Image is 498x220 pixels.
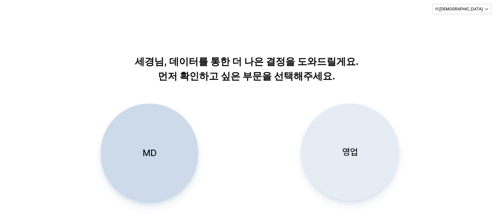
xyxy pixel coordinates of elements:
p: 영업 [342,146,358,158]
p: 이 [DEMOGRAPHIC_DATA] [435,6,483,12]
button: MD [101,104,198,203]
button: 이 [DEMOGRAPHIC_DATA] [432,4,492,14]
p: MD [142,147,156,159]
button: 영업 [302,104,399,201]
p: 세경님, 데이터를 통한 더 나은 결정을 도와드릴게요. 먼저 확인하고 싶은 부문을 선택해주세요. [81,54,412,83]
